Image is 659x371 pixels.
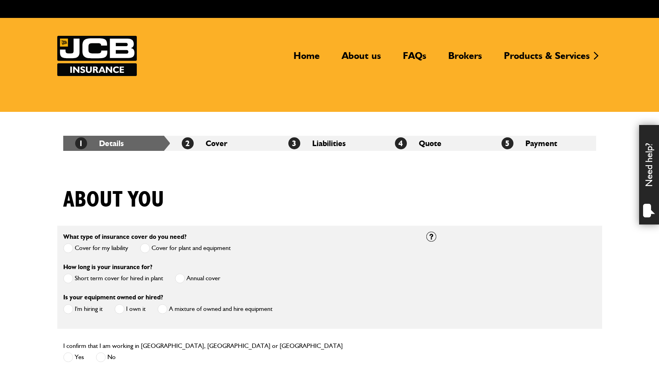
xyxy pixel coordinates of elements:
[336,50,387,68] a: About us
[57,36,137,76] img: JCB Insurance Services logo
[96,352,116,362] label: No
[63,273,163,283] label: Short term cover for hired in plant
[288,50,326,68] a: Home
[63,352,84,362] label: Yes
[63,136,170,151] li: Details
[397,50,432,68] a: FAQs
[276,136,383,151] li: Liabilities
[395,137,407,149] span: 4
[115,304,146,314] label: I own it
[175,273,220,283] label: Annual cover
[140,243,231,253] label: Cover for plant and equipment
[157,304,272,314] label: A mixture of owned and hire equipment
[63,264,152,270] label: How long is your insurance for?
[63,234,187,240] label: What type of insurance cover do you need?
[63,187,164,213] h1: About you
[63,343,343,349] label: I confirm that I am working in [GEOGRAPHIC_DATA], [GEOGRAPHIC_DATA] or [GEOGRAPHIC_DATA]
[490,136,596,151] li: Payment
[170,136,276,151] li: Cover
[63,294,163,301] label: Is your equipment owned or hired?
[75,137,87,149] span: 1
[498,50,596,68] a: Products & Services
[288,137,300,149] span: 3
[639,125,659,225] div: Need help?
[502,137,513,149] span: 5
[63,304,103,314] label: I'm hiring it
[63,243,128,253] label: Cover for my liability
[442,50,488,68] a: Brokers
[383,136,490,151] li: Quote
[182,137,194,149] span: 2
[57,36,137,76] a: JCB Insurance Services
